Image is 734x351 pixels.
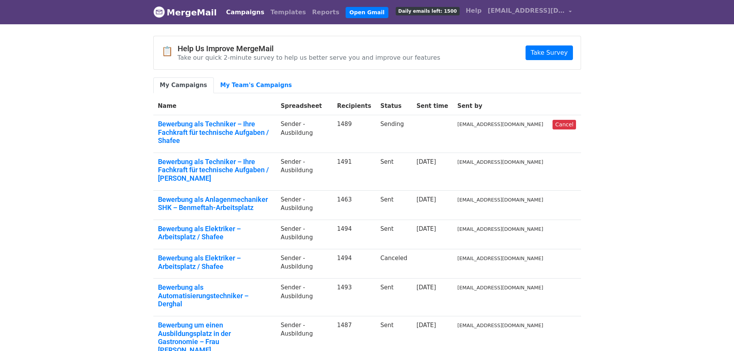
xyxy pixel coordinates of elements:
th: Name [153,97,276,115]
small: [EMAIL_ADDRESS][DOMAIN_NAME] [457,322,543,328]
small: [EMAIL_ADDRESS][DOMAIN_NAME] [457,285,543,291]
small: [EMAIL_ADDRESS][DOMAIN_NAME] [457,121,543,127]
td: Sent [376,220,412,249]
td: Sender -Ausbildung [276,220,332,249]
a: Cancel [553,120,576,129]
a: [DATE] [417,196,436,203]
td: Sent [376,190,412,220]
a: [DATE] [417,322,436,329]
small: [EMAIL_ADDRESS][DOMAIN_NAME] [457,255,543,261]
small: [EMAIL_ADDRESS][DOMAIN_NAME] [457,159,543,165]
td: Sender -Ausbildung [276,279,332,316]
a: Open Gmail [346,7,388,18]
th: Recipients [333,97,376,115]
td: Sender -Ausbildung [276,115,332,153]
td: 1463 [333,190,376,220]
a: Bewerbung als Techniker – Ihre Fachkraft für technische Aufgaben / Shafee [158,120,272,145]
a: Bewerbung als Automatisierungstechniker – Derghal [158,283,272,308]
span: [EMAIL_ADDRESS][DOMAIN_NAME] [488,6,565,15]
p: Take our quick 2-minute survey to help us better serve you and improve our features [178,54,440,62]
td: Sender -Ausbildung [276,249,332,278]
td: 1494 [333,249,376,278]
img: MergeMail logo [153,6,165,18]
a: Bewerbung als Elektriker – Arbeitsplatz / Shafee [158,225,272,241]
a: Campaigns [223,5,267,20]
a: My Campaigns [153,77,214,93]
td: 1491 [333,153,376,190]
a: Reports [309,5,343,20]
a: My Team's Campaigns [214,77,299,93]
th: Sent by [453,97,548,115]
th: Spreadsheet [276,97,332,115]
span: 📋 [161,46,178,57]
td: Sent [376,153,412,190]
td: 1489 [333,115,376,153]
th: Sent time [412,97,453,115]
span: Daily emails left: 1500 [396,7,460,15]
td: 1493 [333,279,376,316]
a: [DATE] [417,158,436,165]
td: Canceled [376,249,412,278]
a: [EMAIL_ADDRESS][DOMAIN_NAME] [485,3,575,21]
td: Sender -Ausbildung [276,153,332,190]
th: Status [376,97,412,115]
td: Sender -Ausbildung [276,190,332,220]
a: Bewerbung als Elektriker – Arbeitsplatz / Shafee [158,254,272,270]
td: Sending [376,115,412,153]
a: Help [463,3,485,18]
a: Templates [267,5,309,20]
a: [DATE] [417,284,436,291]
a: MergeMail [153,4,217,20]
h4: Help Us Improve MergeMail [178,44,440,53]
a: Daily emails left: 1500 [393,3,463,18]
a: Bewerbung als Anlagenmechaniker SHK – Benmeftah-Arbeitsplatz [158,195,272,212]
small: [EMAIL_ADDRESS][DOMAIN_NAME] [457,197,543,203]
a: Take Survey [526,45,573,60]
td: 1494 [333,220,376,249]
td: Sent [376,279,412,316]
a: Bewerbung als Techniker – Ihre Fachkraft für technische Aufgaben / [PERSON_NAME] [158,158,272,183]
small: [EMAIL_ADDRESS][DOMAIN_NAME] [457,226,543,232]
a: [DATE] [417,225,436,232]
